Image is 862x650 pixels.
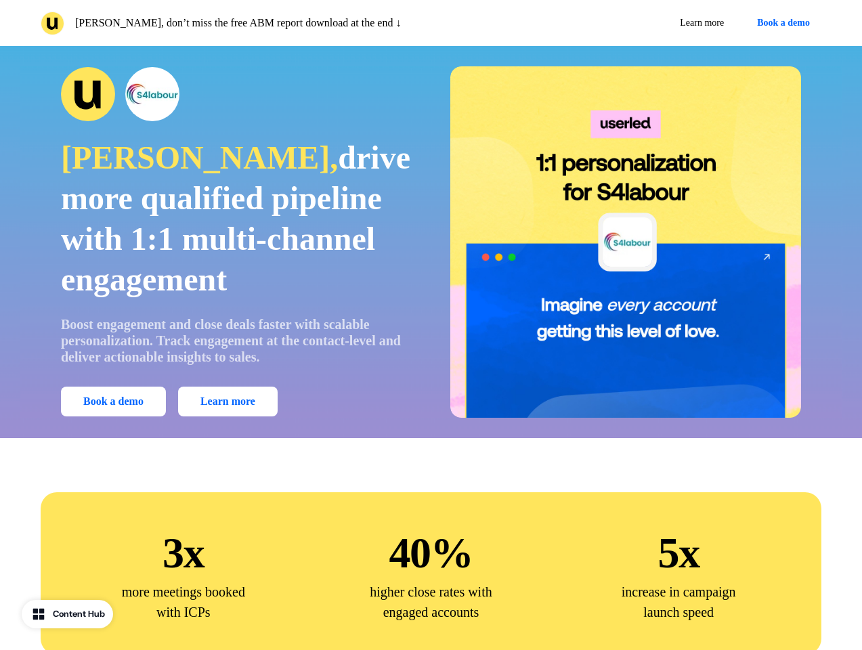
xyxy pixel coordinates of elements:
button: Book a demo [746,11,821,35]
div: Content Hub [53,607,105,621]
a: Learn more [669,11,735,35]
span: [PERSON_NAME], [61,139,338,175]
p: drive more qualified pipeline with 1:1 multi-channel engagement [61,137,412,300]
p: [PERSON_NAME], don’t miss the free ABM report download at the end ↓ [75,15,401,31]
p: 40% [389,525,473,582]
p: increase in campaign launch speed [611,582,746,622]
a: Learn more [178,387,278,416]
p: Boost engagement and close deals faster with scalable personalization. Track engagement at the co... [61,316,412,365]
p: higher close rates with engaged accounts [363,582,498,622]
button: Content Hub [22,600,113,628]
p: 5x [658,525,699,582]
p: 3x [163,525,204,582]
p: more meetings booked with ICPs [116,582,251,622]
button: Book a demo [61,387,166,416]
